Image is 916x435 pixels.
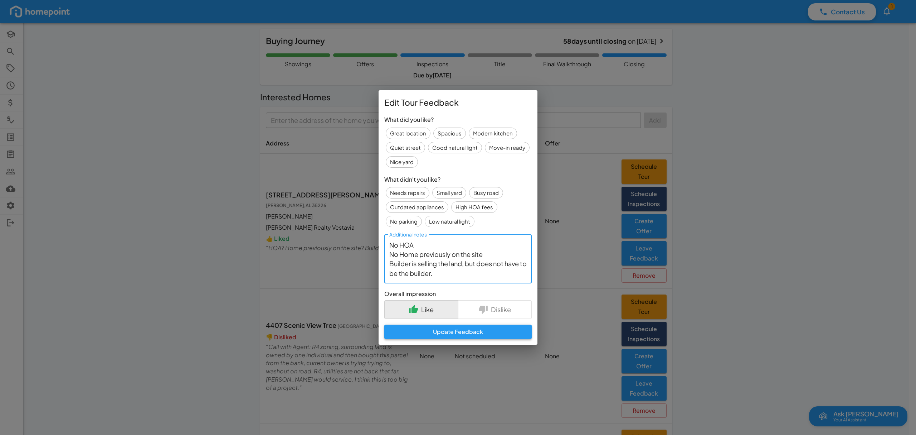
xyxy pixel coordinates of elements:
[425,217,474,225] span: Low natural light
[386,142,425,153] div: Quiet street
[433,189,466,197] span: Small yard
[421,305,434,314] p: Like
[432,187,466,199] div: Small yard
[469,128,517,139] div: Modern kitchen
[386,217,422,225] span: No parking
[451,201,497,213] div: High HOA fees
[389,240,527,278] textarea: No HOA No Home previously on the site Builder is selling the land, but does not have to be the bu...
[386,129,430,137] span: Great location
[386,203,448,211] span: Outdated appliances
[485,144,529,152] span: Move-in ready
[452,203,497,211] span: High HOA fees
[386,156,418,168] div: Nice yard
[428,142,482,153] div: Good natural light
[384,175,532,184] h6: What didn't you like?
[384,96,532,109] h6: Edit Tour Feedback
[425,216,474,227] div: Low natural light
[469,189,503,197] span: Busy road
[491,305,511,314] p: Dislike
[384,289,532,298] h6: Overall impression
[386,189,429,197] span: Needs repairs
[386,187,429,199] div: Needs repairs
[485,142,530,153] div: Move-in ready
[433,128,466,139] div: Spacious
[434,129,466,137] span: Spacious
[384,115,532,124] h6: What did you like?
[389,231,427,238] label: Additional notes
[386,216,422,227] div: No parking
[458,300,532,319] button: dislike
[386,128,430,139] div: Great location
[384,300,532,319] div: overall like or dislike
[428,144,482,152] span: Good natural light
[386,144,425,152] span: Quiet street
[469,187,503,199] div: Busy road
[384,325,532,339] button: Update Feedback
[386,201,448,213] div: Outdated appliances
[386,158,418,166] span: Nice yard
[384,300,458,319] button: like
[469,129,517,137] span: Modern kitchen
